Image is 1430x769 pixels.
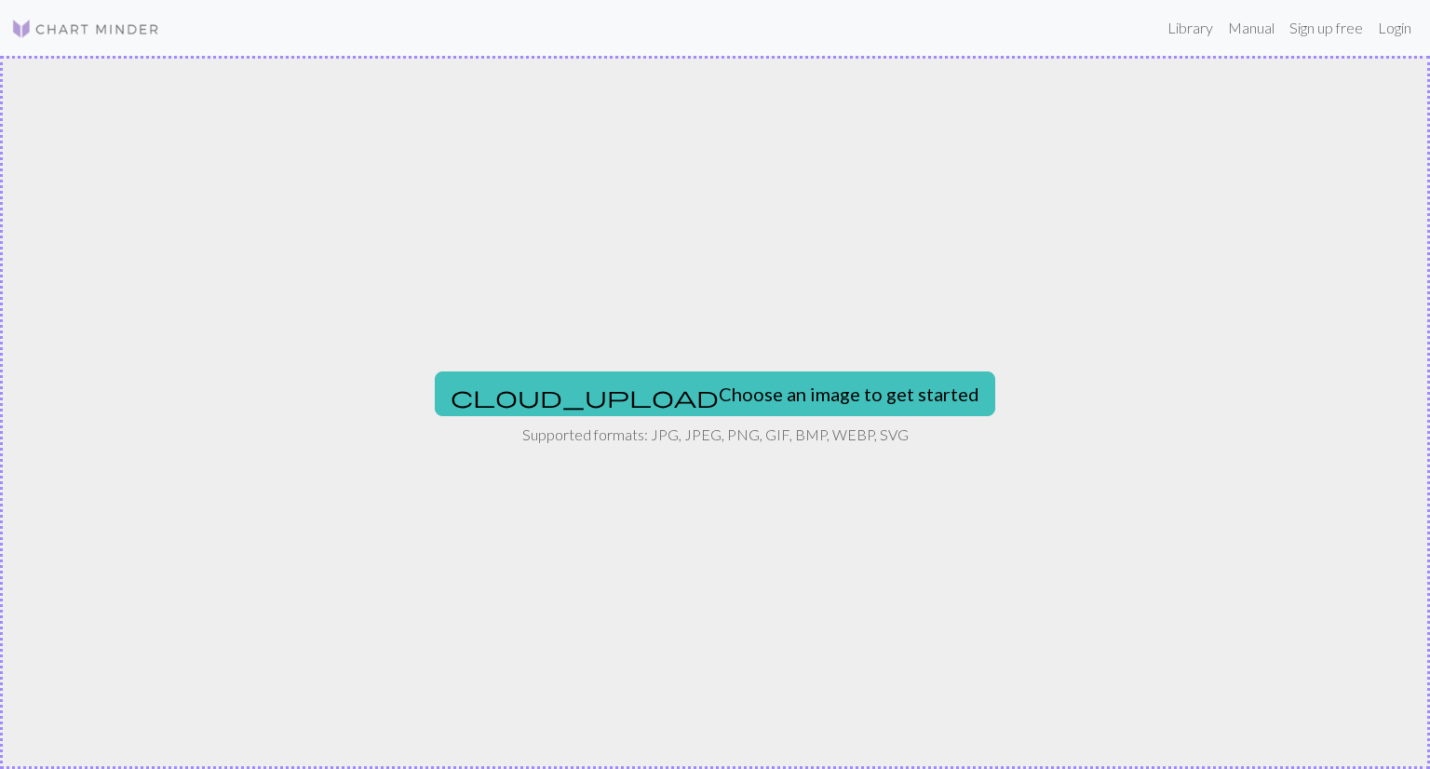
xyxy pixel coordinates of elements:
[1370,9,1419,47] a: Login
[11,18,160,40] img: Logo
[522,424,909,446] p: Supported formats: JPG, JPEG, PNG, GIF, BMP, WEBP, SVG
[1282,9,1370,47] a: Sign up free
[451,384,719,410] span: cloud_upload
[1160,9,1221,47] a: Library
[1221,9,1282,47] a: Manual
[435,371,995,416] button: Choose an image to get started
